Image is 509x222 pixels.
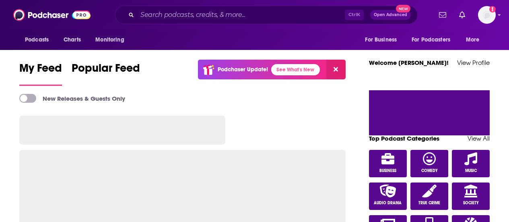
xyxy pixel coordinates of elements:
span: For Business [365,34,397,46]
a: View All [468,135,490,142]
a: See What's New [271,64,320,75]
button: Show profile menu [478,6,496,24]
a: Show notifications dropdown [436,8,449,22]
a: New Releases & Guests Only [19,94,125,103]
a: True Crime [410,183,448,210]
a: Society [452,183,490,210]
a: Music [452,150,490,177]
button: Open AdvancedNew [370,10,411,20]
div: Search podcasts, credits, & more... [115,6,418,24]
span: Audio Drama [374,201,402,205]
a: Popular Feed [72,61,140,86]
a: Charts [58,32,86,48]
span: Open Advanced [374,13,407,17]
a: Comedy [410,150,448,177]
button: open menu [460,32,490,48]
p: Podchaser Update! [218,66,268,73]
span: For Podcasters [412,34,450,46]
button: open menu [19,32,59,48]
span: My Feed [19,61,62,80]
span: Ctrl K [345,10,364,20]
span: New [396,5,410,12]
span: Popular Feed [72,61,140,80]
button: open menu [406,32,462,48]
span: Society [463,201,479,205]
a: Business [369,150,407,177]
img: Podchaser - Follow, Share and Rate Podcasts [13,7,91,23]
svg: Add a profile image [489,6,496,12]
span: Music [465,168,477,173]
a: Audio Drama [369,183,407,210]
a: Show notifications dropdown [456,8,468,22]
span: Business [379,168,396,173]
span: More [466,34,480,46]
a: View Profile [457,59,490,66]
a: Top Podcast Categories [369,135,439,142]
button: open menu [90,32,134,48]
span: Comedy [421,168,438,173]
a: Welcome [PERSON_NAME]! [369,59,449,66]
span: True Crime [418,201,440,205]
span: Podcasts [25,34,49,46]
img: User Profile [478,6,496,24]
span: Monitoring [95,34,124,46]
span: Logged in as tfnewsroom [478,6,496,24]
span: Charts [64,34,81,46]
input: Search podcasts, credits, & more... [137,8,345,21]
a: My Feed [19,61,62,86]
button: open menu [359,32,407,48]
